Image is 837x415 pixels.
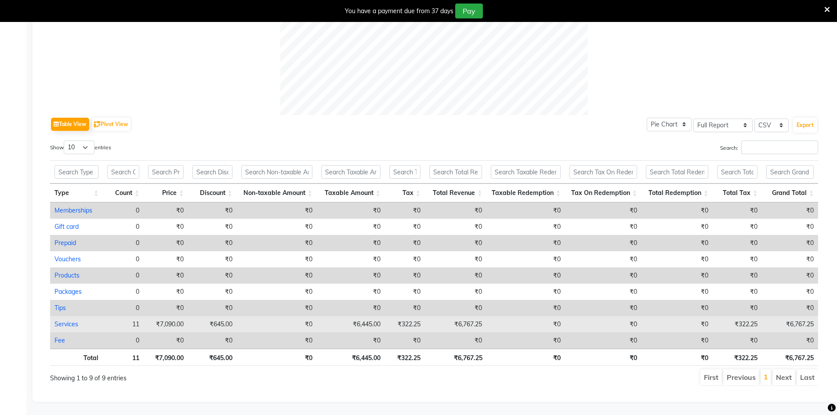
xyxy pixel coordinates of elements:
[385,235,425,251] td: ₹0
[565,202,641,219] td: ₹0
[237,235,317,251] td: ₹0
[641,284,713,300] td: ₹0
[762,202,818,219] td: ₹0
[321,165,380,179] input: Search Taxable Amount
[565,349,641,366] th: ₹0
[713,349,762,366] th: ₹322.25
[237,184,317,202] th: Non-taxable Amount: activate to sort column ascending
[241,165,312,179] input: Search Non-taxable Amount
[54,206,92,214] a: Memberships
[317,267,385,284] td: ₹0
[92,118,130,131] button: Pivot View
[713,332,762,349] td: ₹0
[641,349,713,366] th: ₹0
[569,165,637,179] input: Search Tax On Redemption
[103,267,144,284] td: 0
[425,202,487,219] td: ₹0
[486,184,565,202] th: Taxable Redemption: activate to sort column ascending
[237,202,317,219] td: ₹0
[54,165,98,179] input: Search Type
[425,184,487,202] th: Total Revenue: activate to sort column ascending
[762,349,818,366] th: ₹6,767.25
[148,165,184,179] input: Search Price
[188,300,236,316] td: ₹0
[144,184,188,202] th: Price: activate to sort column ascending
[425,349,487,366] th: ₹6,767.25
[762,184,818,202] th: Grand Total: activate to sort column ascending
[237,284,317,300] td: ₹0
[317,316,385,332] td: ₹6,445.00
[144,219,188,235] td: ₹0
[103,349,144,366] th: 11
[641,316,713,332] td: ₹0
[103,300,144,316] td: 0
[385,219,425,235] td: ₹0
[565,300,641,316] td: ₹0
[54,320,78,328] a: Services
[762,251,818,267] td: ₹0
[188,316,236,332] td: ₹645.00
[237,267,317,284] td: ₹0
[762,284,818,300] td: ₹0
[565,332,641,349] td: ₹0
[237,316,317,332] td: ₹0
[487,349,565,366] th: ₹0
[425,235,487,251] td: ₹0
[425,251,487,267] td: ₹0
[641,235,713,251] td: ₹0
[144,316,188,332] td: ₹7,090.00
[641,267,713,284] td: ₹0
[565,267,641,284] td: ₹0
[317,184,385,202] th: Taxable Amount: activate to sort column ascending
[317,349,385,366] th: ₹6,445.00
[188,251,236,267] td: ₹0
[646,165,708,179] input: Search Total Redemption
[144,332,188,349] td: ₹0
[641,300,713,316] td: ₹0
[793,118,817,133] button: Export
[641,184,713,202] th: Total Redemption: activate to sort column ascending
[385,316,425,332] td: ₹322.25
[641,332,713,349] td: ₹0
[762,219,818,235] td: ₹0
[565,316,641,332] td: ₹0
[713,284,762,300] td: ₹0
[103,251,144,267] td: 0
[188,284,236,300] td: ₹0
[713,219,762,235] td: ₹0
[103,184,144,202] th: Count: activate to sort column ascending
[741,141,818,154] input: Search:
[237,251,317,267] td: ₹0
[713,316,762,332] td: ₹322.25
[565,184,641,202] th: Tax On Redemption: activate to sort column ascending
[317,251,385,267] td: ₹0
[486,251,565,267] td: ₹0
[385,332,425,349] td: ₹0
[486,235,565,251] td: ₹0
[54,239,76,247] a: Prepaid
[317,202,385,219] td: ₹0
[713,235,762,251] td: ₹0
[317,332,385,349] td: ₹0
[486,300,565,316] td: ₹0
[385,284,425,300] td: ₹0
[762,267,818,284] td: ₹0
[54,304,66,312] a: Tips
[486,219,565,235] td: ₹0
[425,267,487,284] td: ₹0
[237,300,317,316] td: ₹0
[50,349,103,366] th: Total
[565,284,641,300] td: ₹0
[103,202,144,219] td: 0
[188,349,236,366] th: ₹645.00
[764,372,768,381] a: 1
[64,141,94,154] select: Showentries
[429,165,482,179] input: Search Total Revenue
[766,165,814,179] input: Search Grand Total
[237,332,317,349] td: ₹0
[641,202,713,219] td: ₹0
[641,219,713,235] td: ₹0
[188,219,236,235] td: ₹0
[317,235,385,251] td: ₹0
[713,267,762,284] td: ₹0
